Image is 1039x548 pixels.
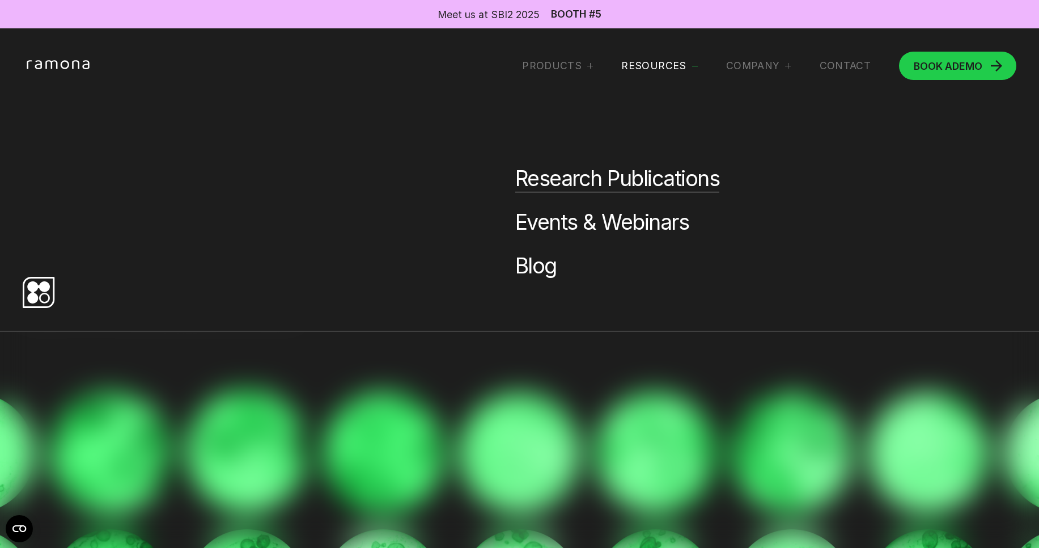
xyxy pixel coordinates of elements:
[551,9,601,19] a: Booth #5
[899,52,1016,80] a: BOOK ADEMO
[621,60,697,73] div: RESOURCES
[23,60,97,71] a: home
[522,60,582,73] div: Products
[820,60,871,73] a: Contact
[726,60,791,73] div: Company
[522,60,593,73] div: Products
[515,166,719,192] a: Research Publications
[726,60,779,73] div: Company
[515,209,689,236] a: Events & Webinars
[914,61,982,71] div: DEMO
[621,60,686,73] div: RESOURCES
[6,515,33,542] button: Open CMP widget
[515,253,557,280] a: Blog
[438,7,540,22] div: Meet us at SBI2 2025
[914,60,952,72] span: BOOK A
